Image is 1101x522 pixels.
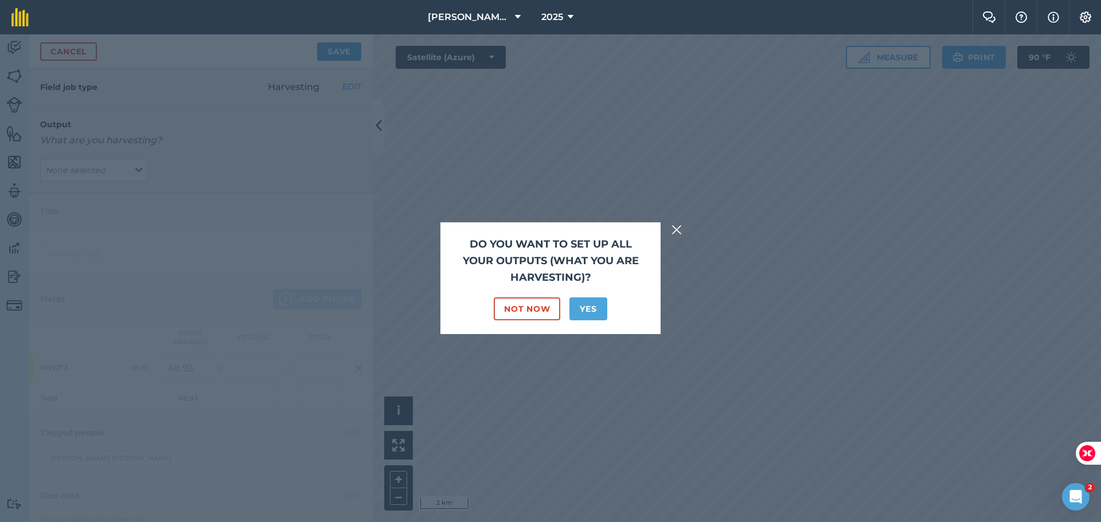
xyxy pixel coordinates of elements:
[1048,10,1059,24] img: svg+xml;base64,PHN2ZyB4bWxucz0iaHR0cDovL3d3dy53My5vcmcvMjAwMC9zdmciIHdpZHRoPSIxNyIgaGVpZ2h0PSIxNy...
[428,10,510,24] span: [PERSON_NAME] [PERSON_NAME] Farms
[454,236,647,285] h2: Do you want to set up all your outputs (what you are harvesting)?
[1079,11,1092,23] img: A cog icon
[1062,483,1090,511] iframe: Intercom live chat
[11,8,29,26] img: fieldmargin Logo
[671,223,682,237] img: svg+xml;base64,PHN2ZyB4bWxucz0iaHR0cDovL3d3dy53My5vcmcvMjAwMC9zdmciIHdpZHRoPSIyMiIgaGVpZ2h0PSIzMC...
[569,297,607,320] button: Yes
[982,11,996,23] img: Two speech bubbles overlapping with the left bubble in the forefront
[1014,11,1028,23] img: A question mark icon
[541,10,563,24] span: 2025
[1086,483,1095,492] span: 2
[494,297,560,320] button: Not Now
